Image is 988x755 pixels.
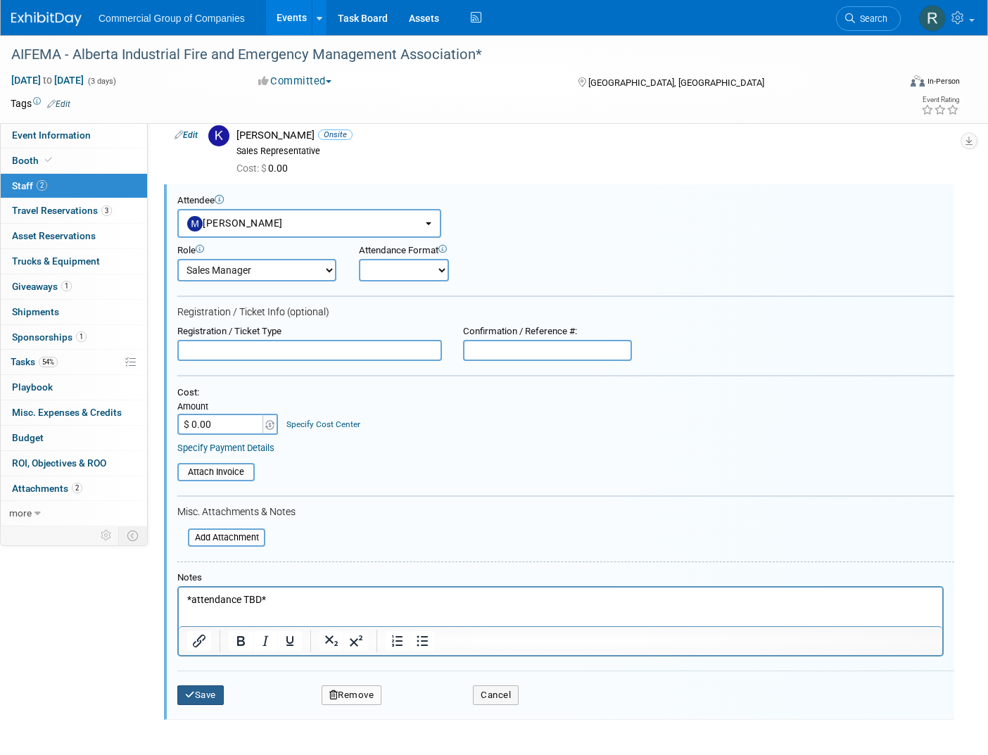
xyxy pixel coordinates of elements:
button: Underline [278,631,302,651]
a: Shipments [1,300,147,324]
span: Giveaways [12,281,72,292]
span: more [9,507,32,519]
div: Event Format [819,73,960,94]
a: Asset Reservations [1,224,147,248]
span: 2 [72,483,82,493]
span: Onsite [318,129,353,140]
span: Travel Reservations [12,205,112,216]
div: Registration / Ticket Type [177,326,442,338]
div: Attendee [177,195,954,207]
span: Cost: $ [236,163,268,174]
td: Personalize Event Tab Strip [94,526,119,545]
span: Shipments [12,306,59,317]
div: Misc. Attachments & Notes [177,506,954,519]
a: Event Information [1,123,147,148]
button: Superscript [344,631,368,651]
div: Confirmation / Reference #: [463,326,632,338]
a: Travel Reservations3 [1,198,147,223]
div: AIFEMA - Alberta Industrial Fire and Emergency Management Association* [6,42,879,68]
div: Registration / Ticket Info (optional) [177,306,954,319]
button: Committed [253,74,337,89]
span: Asset Reservations [12,230,96,241]
div: Amount [177,401,279,414]
span: ROI, Objectives & ROO [12,457,106,469]
td: Toggle Event Tabs [119,526,148,545]
button: Insert/edit link [187,631,211,651]
span: Event Information [12,129,91,141]
button: Cancel [473,685,519,705]
span: 2 [37,180,47,191]
span: 0.00 [236,163,293,174]
button: Bold [229,631,253,651]
span: 1 [61,281,72,291]
a: ROI, Objectives & ROO [1,451,147,476]
button: Remove [322,685,382,705]
span: [PERSON_NAME] [187,217,283,229]
a: Search [836,6,901,31]
span: Tasks [11,356,58,367]
div: Sales Representative [236,146,944,157]
span: Commercial Group of Companies [99,13,245,24]
span: 3 [101,205,112,216]
span: to [41,75,54,86]
img: Rod Leland [919,5,946,32]
iframe: Rich Text Area [179,588,942,626]
a: Playbook [1,375,147,400]
span: [GEOGRAPHIC_DATA], [GEOGRAPHIC_DATA] [588,77,764,88]
a: Misc. Expenses & Credits [1,400,147,425]
a: more [1,501,147,526]
span: 1 [76,331,87,342]
span: Sponsorships [12,331,87,343]
a: Specify Payment Details [177,443,274,453]
span: Booth [12,155,55,166]
span: Budget [12,432,44,443]
td: Tags [11,96,70,110]
div: Notes [177,572,944,584]
button: Italic [253,631,277,651]
button: Save [177,685,224,705]
div: Cost: [177,387,954,399]
a: Trucks & Equipment [1,249,147,274]
span: Playbook [12,381,53,393]
div: [PERSON_NAME] [236,129,944,142]
img: ExhibitDay [11,12,82,26]
div: Attendance Format [359,245,538,257]
a: Tasks54% [1,350,147,374]
div: In-Person [927,76,960,87]
a: Sponsorships1 [1,325,147,350]
span: Misc. Expenses & Credits [12,407,122,418]
button: Bullet list [410,631,434,651]
span: Search [855,13,887,24]
a: Budget [1,426,147,450]
a: Edit [47,99,70,109]
span: Staff [12,180,47,191]
a: Staff2 [1,174,147,198]
a: Attachments2 [1,476,147,501]
a: Giveaways1 [1,274,147,299]
button: [PERSON_NAME] [177,209,441,238]
a: Edit [175,130,198,140]
span: (3 days) [87,77,116,86]
i: Booth reservation complete [45,156,52,164]
a: Specify Cost Center [286,419,360,429]
div: Role [177,245,338,257]
img: K.jpg [208,125,229,146]
button: Numbered list [386,631,410,651]
a: Booth [1,148,147,173]
span: Attachments [12,483,82,494]
span: 54% [39,357,58,367]
div: Event Rating [921,96,959,103]
button: Subscript [319,631,343,651]
img: Format-Inperson.png [911,75,925,87]
span: [DATE] [DATE] [11,74,84,87]
span: Trucks & Equipment [12,255,100,267]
